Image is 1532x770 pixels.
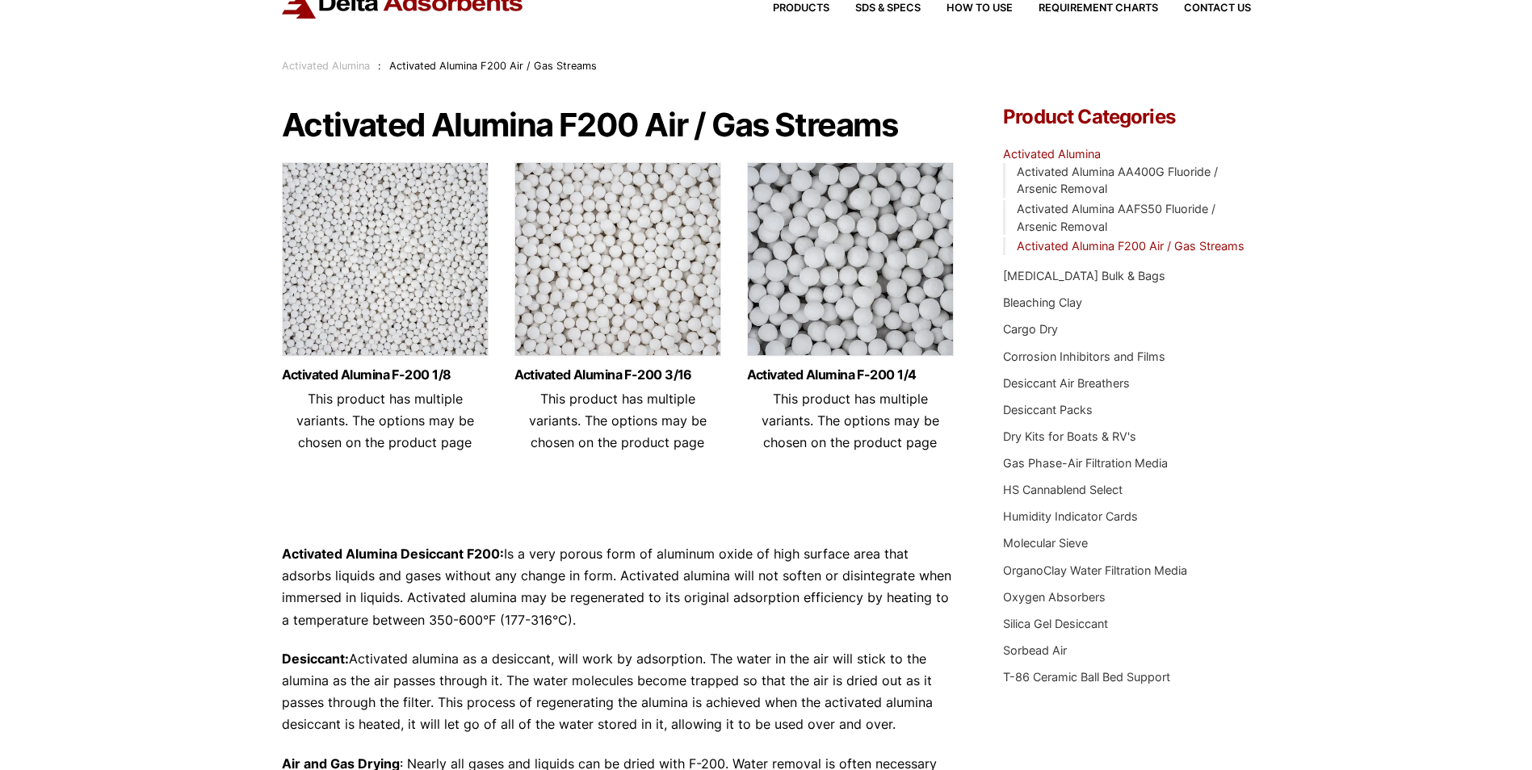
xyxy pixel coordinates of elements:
span: Contact Us [1184,3,1251,14]
a: Molecular Sieve [1003,536,1088,550]
strong: Desiccant: [282,651,349,667]
a: SDS & SPECS [829,3,921,14]
a: Corrosion Inhibitors and Films [1003,349,1165,363]
span: This product has multiple variants. The options may be chosen on the product page [529,391,707,450]
strong: Activated Alumina Desiccant F200: [282,546,504,562]
a: Activated Alumina F-200 3/16 [514,368,721,382]
a: Activated Alumina F-200 1/8 [282,368,489,382]
span: This product has multiple variants. The options may be chosen on the product page [762,391,939,450]
a: Cargo Dry [1003,322,1058,336]
a: Activated Alumina [282,60,370,72]
span: SDS & SPECS [855,3,921,14]
a: Dry Kits for Boats & RV's [1003,429,1136,443]
a: Bleaching Clay [1003,295,1082,309]
span: Activated Alumina F200 Air / Gas Streams [389,60,597,72]
a: Activated Alumina [1003,147,1101,161]
p: Is a very porous form of aluminum oxide of high surface area that adsorbs liquids and gases witho... [282,543,955,631]
a: Activated Alumina F200 Air / Gas Streams [1017,239,1244,253]
a: Gas Phase-Air Filtration Media [1003,456,1168,470]
span: Products [773,3,829,14]
a: [MEDICAL_DATA] Bulk & Bags [1003,269,1165,282]
p: Activated alumina as a desiccant, will work by adsorption. The water in the air will stick to the... [282,648,955,736]
a: Products [747,3,829,14]
span: : [378,60,381,72]
span: Requirement Charts [1039,3,1158,14]
a: Silica Gel Desiccant [1003,617,1108,630]
span: This product has multiple variants. The options may be chosen on the product page [296,391,474,450]
a: Contact Us [1158,3,1251,14]
a: Activated Alumina AA400G Fluoride / Arsenic Removal [1017,165,1218,196]
a: Requirement Charts [1013,3,1158,14]
span: How to Use [946,3,1013,14]
h1: Activated Alumina F200 Air / Gas Streams [282,107,955,143]
a: Sorbead Air [1003,643,1067,657]
a: How to Use [921,3,1013,14]
a: Oxygen Absorbers [1003,590,1106,604]
a: Activated Alumina F-200 1/4 [747,368,954,382]
a: Activated Alumina AAFS50 Fluoride / Arsenic Removal [1017,202,1215,233]
a: Desiccant Packs [1003,403,1093,416]
a: Desiccant Air Breathers [1003,376,1130,390]
a: HS Cannablend Select [1003,483,1123,496]
a: T-86 Ceramic Ball Bed Support [1003,670,1170,684]
a: OrganoClay Water Filtration Media [1003,563,1187,577]
a: Humidity Indicator Cards [1003,509,1138,523]
h4: Product Categories [1003,107,1250,127]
